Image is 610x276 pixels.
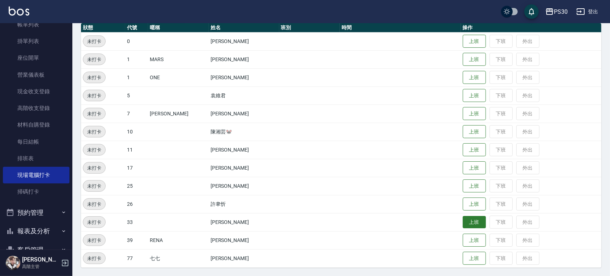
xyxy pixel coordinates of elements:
td: 0 [125,32,148,50]
td: 許聿忻 [209,195,279,213]
button: PS30 [542,4,571,19]
td: 5 [125,86,148,105]
th: 代號 [125,23,148,33]
a: 排班表 [3,150,69,167]
td: [PERSON_NAME] [148,105,208,123]
img: Logo [9,7,29,16]
a: 現場電腦打卡 [3,167,69,183]
button: 上班 [463,53,486,66]
td: 25 [125,177,148,195]
td: 7 [125,105,148,123]
a: 材料自購登錄 [3,116,69,133]
td: 袁維君 [209,86,279,105]
th: 操作 [461,23,601,33]
h5: [PERSON_NAME] [22,256,59,263]
td: [PERSON_NAME] [209,231,279,249]
a: 帳單列表 [3,16,69,33]
th: 班別 [279,23,340,33]
span: 未打卡 [83,200,105,208]
th: 時間 [340,23,461,33]
button: 上班 [463,252,486,265]
td: [PERSON_NAME] [209,159,279,177]
th: 姓名 [209,23,279,33]
span: 未打卡 [83,182,105,190]
button: 上班 [463,89,486,102]
span: 未打卡 [83,218,105,226]
button: 報表及分析 [3,222,69,241]
td: MARS [148,50,208,68]
td: 七七 [148,249,208,267]
button: 上班 [463,107,486,120]
span: 未打卡 [83,38,105,45]
td: [PERSON_NAME] [209,141,279,159]
td: [PERSON_NAME] [209,105,279,123]
span: 未打卡 [83,146,105,154]
button: 上班 [463,216,486,229]
button: 上班 [463,71,486,84]
button: save [524,4,539,19]
th: 狀態 [81,23,125,33]
td: 陳湘芸🐭 [209,123,279,141]
td: 1 [125,50,148,68]
span: 未打卡 [83,164,105,172]
span: 未打卡 [83,237,105,244]
button: 上班 [463,198,486,211]
th: 暱稱 [148,23,208,33]
a: 營業儀表板 [3,67,69,83]
button: 上班 [463,125,486,139]
span: 未打卡 [83,110,105,118]
img: Person [6,256,20,270]
td: 17 [125,159,148,177]
td: [PERSON_NAME] [209,50,279,68]
td: 39 [125,231,148,249]
span: 未打卡 [83,255,105,262]
a: 高階收支登錄 [3,100,69,116]
a: 掃碼打卡 [3,183,69,200]
span: 未打卡 [83,92,105,99]
button: 上班 [463,179,486,193]
button: 登出 [573,5,601,18]
a: 現金收支登錄 [3,83,69,100]
p: 高階主管 [22,263,59,270]
button: 預約管理 [3,203,69,222]
a: 每日結帳 [3,133,69,150]
td: RENA [148,231,208,249]
button: 客戶管理 [3,241,69,259]
td: [PERSON_NAME] [209,177,279,195]
td: 11 [125,141,148,159]
td: ONE [148,68,208,86]
button: 上班 [463,35,486,48]
td: 10 [125,123,148,141]
td: 1 [125,68,148,86]
button: 上班 [463,143,486,157]
div: PS30 [554,7,568,16]
td: [PERSON_NAME] [209,249,279,267]
td: [PERSON_NAME] [209,213,279,231]
button: 上班 [463,161,486,175]
button: 上班 [463,234,486,247]
td: [PERSON_NAME] [209,68,279,86]
td: [PERSON_NAME] [209,32,279,50]
a: 掛單列表 [3,33,69,50]
span: 未打卡 [83,74,105,81]
td: 77 [125,249,148,267]
td: 26 [125,195,148,213]
span: 未打卡 [83,56,105,63]
span: 未打卡 [83,128,105,136]
a: 座位開單 [3,50,69,66]
td: 33 [125,213,148,231]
